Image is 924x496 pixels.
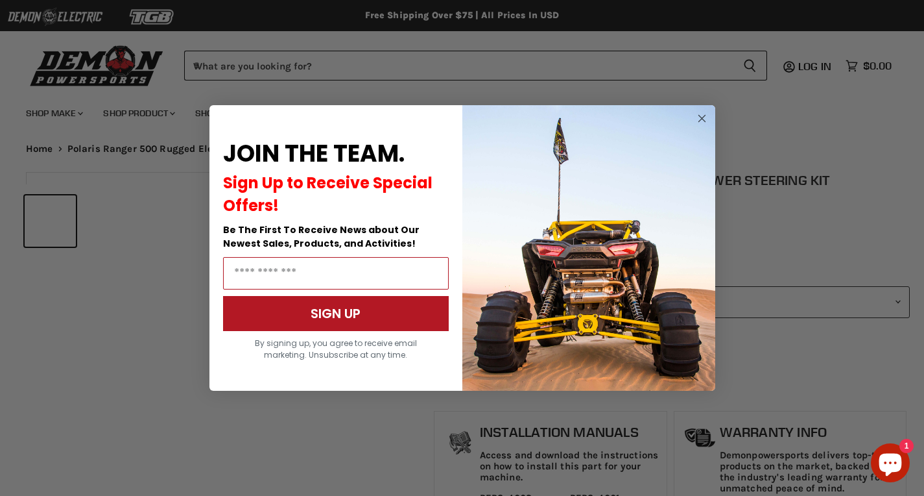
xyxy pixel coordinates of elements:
[223,137,405,170] span: JOIN THE TEAM.
[694,110,710,127] button: Close dialog
[462,105,715,391] img: a9095488-b6e7-41ba-879d-588abfab540b.jpeg
[255,338,417,360] span: By signing up, you agree to receive email marketing. Unsubscribe at any time.
[223,296,449,331] button: SIGN UP
[867,443,914,486] inbox-online-store-chat: Shopify online store chat
[223,172,432,216] span: Sign Up to Receive Special Offers!
[223,223,420,250] span: Be The First To Receive News about Our Newest Sales, Products, and Activities!
[223,257,449,290] input: Email Address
